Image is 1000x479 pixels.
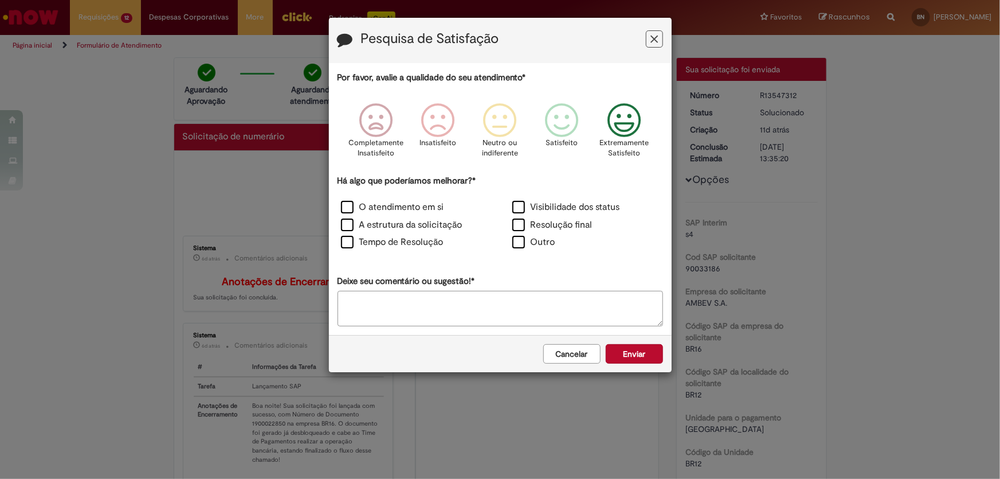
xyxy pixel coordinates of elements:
[599,138,649,159] p: Extremamente Satisfeito
[470,95,529,173] div: Neutro ou indiferente
[512,219,593,232] label: Resolução final
[419,138,456,149] p: Insatisfeito
[338,275,475,287] label: Deixe seu comentário ou sugestão!*
[361,32,499,46] label: Pesquisa de Satisfação
[533,95,591,173] div: Satisfeito
[341,236,444,249] label: Tempo de Resolução
[595,95,653,173] div: Extremamente Satisfeito
[409,95,467,173] div: Insatisfeito
[512,201,620,214] label: Visibilidade dos status
[338,175,663,252] div: Há algo que poderíamos melhorar?*
[341,219,462,232] label: A estrutura da solicitação
[543,344,601,364] button: Cancelar
[606,344,663,364] button: Enviar
[341,201,444,214] label: O atendimento em si
[512,236,555,249] label: Outro
[338,72,526,84] label: Por favor, avalie a qualidade do seu atendimento*
[348,138,403,159] p: Completamente Insatisfeito
[546,138,578,149] p: Satisfeito
[479,138,520,159] p: Neutro ou indiferente
[347,95,405,173] div: Completamente Insatisfeito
